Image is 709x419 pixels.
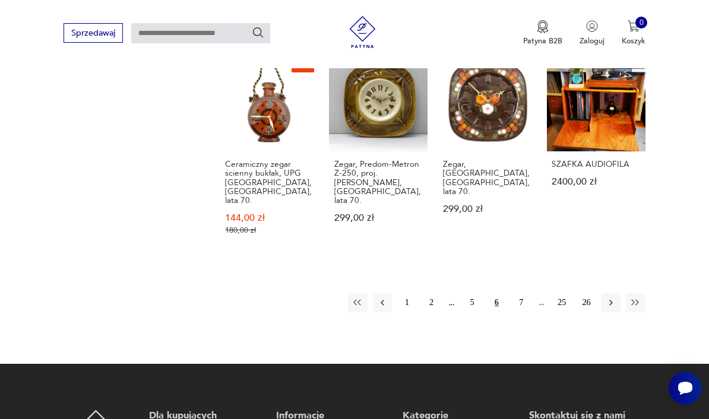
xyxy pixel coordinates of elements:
div: 0 [635,17,647,28]
h3: Zegar, Predom-Metron Z-250, proj. [PERSON_NAME], [GEOGRAPHIC_DATA], lata 70. [334,160,423,205]
p: Patyna B2B [523,36,562,46]
p: Zaloguj [580,36,604,46]
h3: Ceramiczny zegar ścienny bukłak, UPG [GEOGRAPHIC_DATA], [GEOGRAPHIC_DATA], lata 70. [225,160,314,205]
button: 26 [577,293,596,312]
button: 1 [397,293,416,312]
button: 25 [552,293,571,312]
button: 0Koszyk [622,20,645,46]
button: 6 [487,293,506,312]
p: 299,00 zł [443,205,531,214]
a: SZAFKA AUDIOFILASZAFKA AUDIOFILA2400,00 zł [547,53,645,256]
p: Koszyk [622,36,645,46]
a: Sprzedawaj [64,30,122,37]
h3: SZAFKA AUDIOFILA [552,160,640,169]
p: 299,00 zł [334,214,423,223]
button: 5 [463,293,482,312]
p: 144,00 zł [225,214,314,223]
p: 180,00 zł [225,226,314,235]
button: 7 [512,293,531,312]
button: Sprzedawaj [64,23,122,43]
p: 2400,00 zł [552,177,640,186]
a: Zegar, Kienzle, Niemcy, lata 70.Zegar, [GEOGRAPHIC_DATA], [GEOGRAPHIC_DATA], lata 70.299,00 zł [438,53,536,256]
button: Zaloguj [580,20,604,46]
a: Ikona medaluPatyna B2B [523,20,562,46]
img: Patyna - sklep z meblami i dekoracjami vintage [343,16,382,48]
img: Ikona medalu [537,20,549,33]
a: Zegar, Predom-Metron Z-250, proj. A. Sadulski, Polska, lata 70.Zegar, Predom-Metron Z-250, proj. ... [329,53,427,256]
a: SaleCeramiczny zegar ścienny bukłak, UPG Halle, Niemcy, lata 70.Ceramiczny zegar ścienny bukłak, ... [220,53,318,256]
h3: Zegar, [GEOGRAPHIC_DATA], [GEOGRAPHIC_DATA], lata 70. [443,160,531,196]
button: Szukaj [252,26,265,39]
iframe: Smartsupp widget button [669,372,702,405]
button: 2 [422,293,441,312]
img: Ikonka użytkownika [586,20,598,32]
img: Ikona koszyka [628,20,640,32]
button: Patyna B2B [523,20,562,46]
